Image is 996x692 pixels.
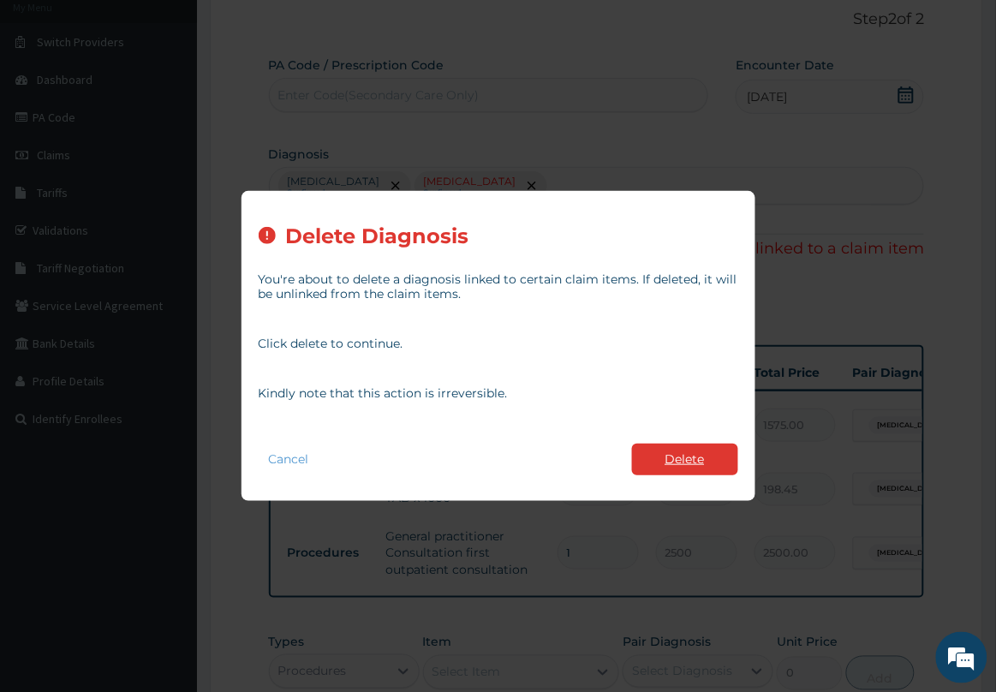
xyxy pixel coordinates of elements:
[259,447,319,472] button: Cancel
[9,468,326,528] textarea: Type your message and hit 'Enter'
[89,96,288,118] div: Chat with us now
[32,86,69,128] img: d_794563401_company_1708531726252_794563401
[259,386,738,401] p: Kindly note that this action is irreversible.
[286,225,469,248] h2: Delete Diagnosis
[99,216,236,389] span: We're online!
[281,9,322,50] div: Minimize live chat window
[259,337,738,351] p: Click delete to continue.
[632,444,738,475] button: Delete
[259,272,738,301] p: You're about to delete a diagnosis linked to certain claim items. If deleted, it will be unlinked...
